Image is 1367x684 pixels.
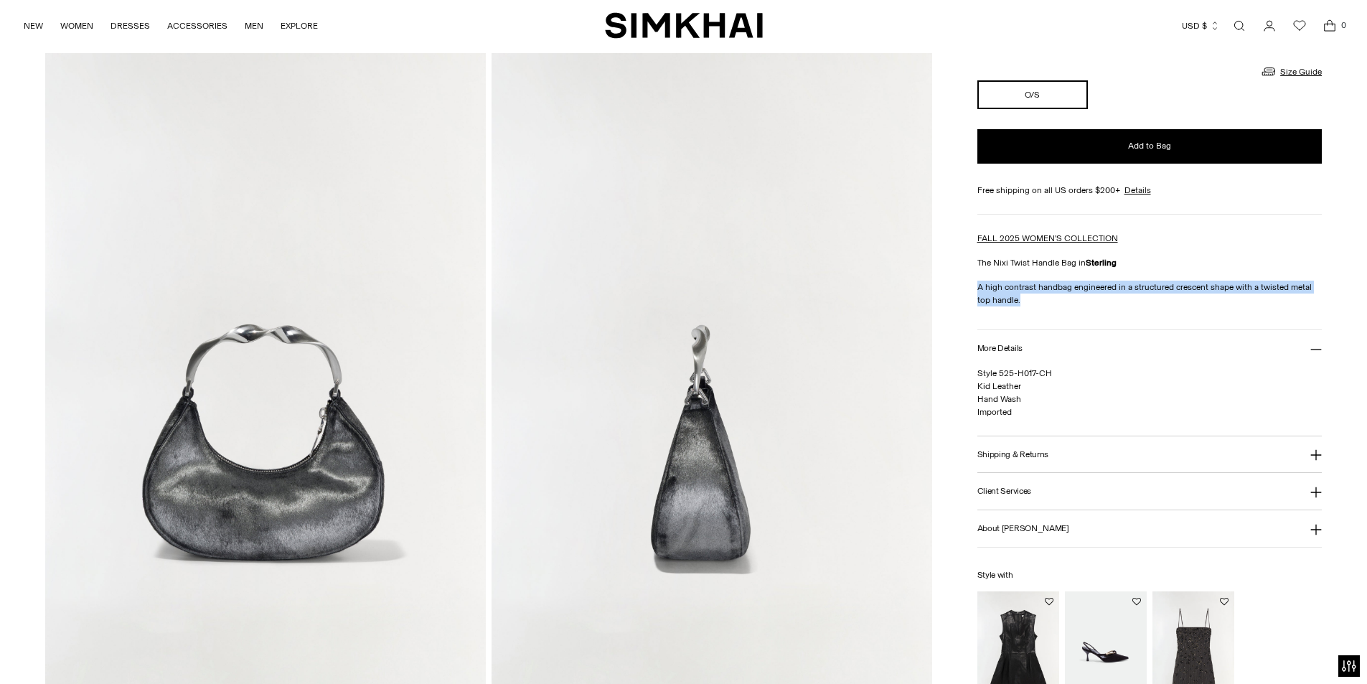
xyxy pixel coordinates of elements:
a: Open cart modal [1315,11,1344,40]
button: Add to Bag [977,129,1323,164]
button: Add to Wishlist [1220,597,1229,606]
a: DRESSES [111,10,150,42]
h3: About [PERSON_NAME] [977,524,1069,533]
span: 0 [1337,19,1350,32]
h3: Client Services [977,487,1032,496]
button: About [PERSON_NAME] [977,510,1323,547]
a: WOMEN [60,10,93,42]
iframe: Sign Up via Text for Offers [11,629,144,673]
button: Shipping & Returns [977,436,1323,473]
a: EXPLORE [281,10,318,42]
h3: More Details [977,344,1023,353]
button: More Details [977,330,1323,367]
a: Open search modal [1225,11,1254,40]
a: NEW [24,10,43,42]
span: Add to Bag [1128,141,1171,153]
h3: Shipping & Returns [977,450,1049,459]
a: FALL 2025 WOMEN'S COLLECTION [977,233,1118,243]
a: SIMKHAI [605,11,763,39]
a: Details [1124,184,1151,197]
a: MEN [245,10,263,42]
button: Add to Wishlist [1132,597,1141,606]
a: ACCESSORIES [167,10,227,42]
a: Size Guide [1260,62,1322,80]
div: Free shipping on all US orders $200+ [977,184,1323,197]
a: Wishlist [1285,11,1314,40]
span: Style 525-H017-CH Kid Leather Hand Wash Imported [977,368,1052,417]
p: A high contrast handbag engineered in a structured crescent shape with a twisted metal top handle. [977,281,1323,306]
button: O/S [977,80,1089,109]
strong: Sterling [1086,258,1117,268]
button: Client Services [977,474,1323,510]
a: Go to the account page [1255,11,1284,40]
button: USD $ [1182,10,1220,42]
p: The Nixi Twist Handle Bag in [977,256,1323,269]
button: Add to Wishlist [1045,597,1053,606]
h6: Style with [977,571,1323,580]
